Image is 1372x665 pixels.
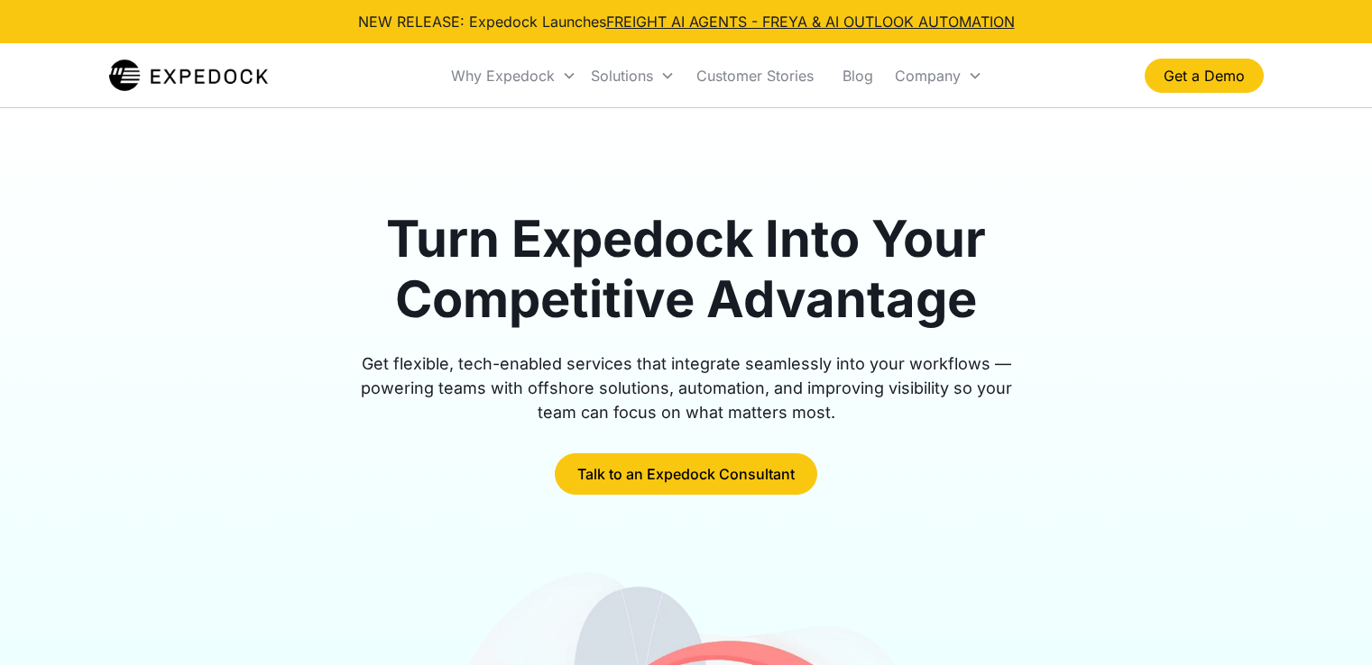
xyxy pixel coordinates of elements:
[584,45,682,106] div: Solutions
[606,13,1015,31] a: FREIGHT AI AGENTS - FREYA & AI OUTLOOK AUTOMATION
[895,67,961,85] div: Company
[109,58,269,94] a: home
[358,11,1015,32] div: NEW RELEASE: Expedock Launches
[1145,59,1264,93] a: Get a Demo
[451,67,555,85] div: Why Expedock
[555,453,817,495] a: Talk to an Expedock Consultant
[340,209,1033,330] h1: Turn Expedock Into Your Competitive Advantage
[888,45,990,106] div: Company
[109,58,269,94] img: Expedock Logo
[591,67,653,85] div: Solutions
[682,45,828,106] a: Customer Stories
[444,45,584,106] div: Why Expedock
[828,45,888,106] a: Blog
[340,351,1033,424] div: Get flexible, tech-enabled services that integrate seamlessly into your workflows — powering team...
